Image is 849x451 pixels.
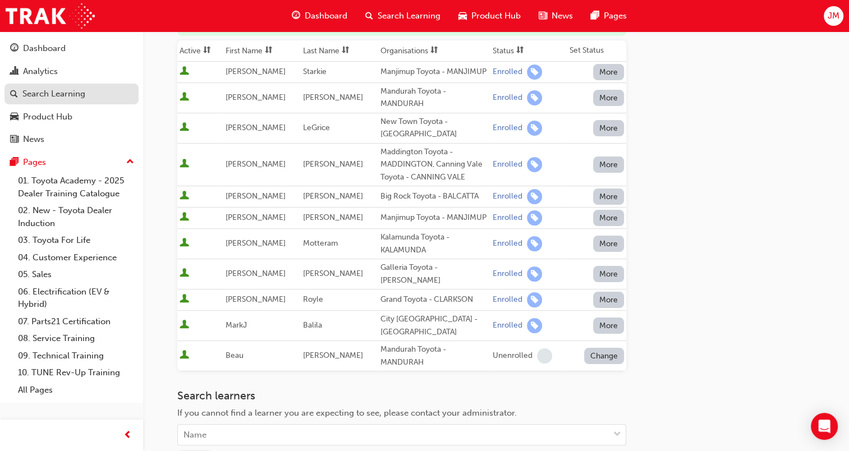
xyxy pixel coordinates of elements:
[13,202,139,232] a: 02. New - Toyota Dealer Induction
[593,236,625,252] button: More
[567,40,626,62] th: Set Status
[13,232,139,249] a: 03. Toyota For Life
[23,111,72,123] div: Product Hub
[593,90,625,106] button: More
[303,93,363,102] span: [PERSON_NAME]
[226,351,244,360] span: Beau
[6,3,95,29] img: Trak
[593,64,625,80] button: More
[13,364,139,381] a: 10. TUNE Rev-Up Training
[539,9,547,23] span: news-icon
[13,266,139,283] a: 05. Sales
[226,191,286,201] span: [PERSON_NAME]
[378,40,490,62] th: Toggle SortBy
[203,46,211,56] span: sorting-icon
[471,10,521,22] span: Product Hub
[226,320,247,330] span: MarkJ
[530,4,582,27] a: news-iconNews
[305,10,347,22] span: Dashboard
[593,188,625,205] button: More
[493,93,522,103] div: Enrolled
[593,266,625,282] button: More
[824,6,843,26] button: JM
[582,4,636,27] a: pages-iconPages
[527,157,542,172] span: learningRecordVerb_ENROLL-icon
[226,238,286,248] span: [PERSON_NAME]
[180,238,189,249] span: User is active
[10,158,19,168] span: pages-icon
[493,269,522,279] div: Enrolled
[13,283,139,313] a: 06. Electrification (EV & Hybrid)
[493,67,522,77] div: Enrolled
[380,66,488,79] div: Manjimup Toyota - MANJIMUP
[613,427,621,442] span: down-icon
[380,313,488,338] div: City [GEOGRAPHIC_DATA] - [GEOGRAPHIC_DATA]
[4,84,139,104] a: Search Learning
[13,249,139,266] a: 04. Customer Experience
[527,189,542,204] span: learningRecordVerb_ENROLL-icon
[4,152,139,173] button: Pages
[177,389,626,402] h3: Search learners
[593,210,625,226] button: More
[356,4,449,27] a: search-iconSearch Learning
[516,46,524,56] span: sorting-icon
[180,191,189,202] span: User is active
[4,107,139,127] a: Product Hub
[180,320,189,331] span: User is active
[493,320,522,331] div: Enrolled
[342,46,350,56] span: sorting-icon
[493,123,522,134] div: Enrolled
[180,350,189,361] span: User is active
[180,92,189,103] span: User is active
[265,46,273,56] span: sorting-icon
[303,159,363,169] span: [PERSON_NAME]
[378,10,440,22] span: Search Learning
[527,236,542,251] span: learningRecordVerb_ENROLL-icon
[303,213,363,222] span: [PERSON_NAME]
[380,343,488,369] div: Mandurah Toyota - MANDURAH
[593,317,625,334] button: More
[13,381,139,399] a: All Pages
[527,90,542,105] span: learningRecordVerb_ENROLL-icon
[303,294,323,304] span: Royle
[223,40,301,62] th: Toggle SortBy
[527,65,542,80] span: learningRecordVerb_ENROLL-icon
[23,133,44,146] div: News
[177,40,223,62] th: Toggle SortBy
[13,172,139,202] a: 01. Toyota Academy - 2025 Dealer Training Catalogue
[10,44,19,54] span: guage-icon
[4,61,139,82] a: Analytics
[4,129,139,150] a: News
[180,294,189,305] span: User is active
[292,9,300,23] span: guage-icon
[458,9,467,23] span: car-icon
[10,67,19,77] span: chart-icon
[283,4,356,27] a: guage-iconDashboard
[10,112,19,122] span: car-icon
[226,294,286,304] span: [PERSON_NAME]
[123,429,132,443] span: prev-icon
[493,159,522,170] div: Enrolled
[303,191,363,201] span: [PERSON_NAME]
[183,429,206,441] div: Name
[226,213,286,222] span: [PERSON_NAME]
[180,159,189,170] span: User is active
[552,10,573,22] span: News
[23,156,46,169] div: Pages
[527,121,542,136] span: learningRecordVerb_ENROLL-icon
[303,123,330,132] span: LeGrice
[303,67,327,76] span: Starkie
[490,40,567,62] th: Toggle SortBy
[13,330,139,347] a: 08. Service Training
[180,66,189,77] span: User is active
[493,238,522,249] div: Enrolled
[13,313,139,330] a: 07. Parts21 Certification
[430,46,438,56] span: sorting-icon
[380,261,488,287] div: Galleria Toyota - [PERSON_NAME]
[527,266,542,282] span: learningRecordVerb_ENROLL-icon
[584,348,625,364] button: Change
[493,213,522,223] div: Enrolled
[593,120,625,136] button: More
